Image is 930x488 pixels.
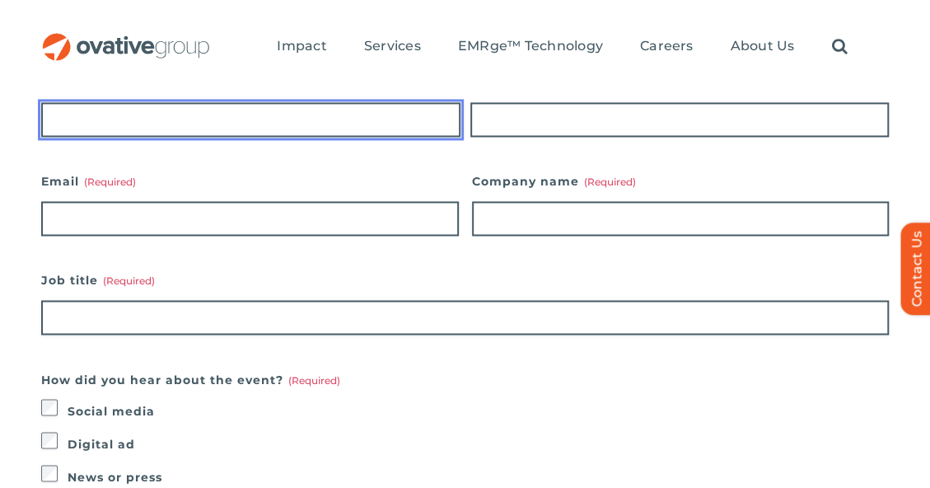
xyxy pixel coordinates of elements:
[472,170,890,193] label: Company name
[41,269,889,292] label: Job title
[458,38,603,54] span: EMRge™ Technology
[640,38,694,56] a: Careers
[364,38,421,56] a: Services
[584,176,636,188] span: (Required)
[831,38,847,56] a: Search
[277,38,326,54] span: Impact
[68,432,889,455] label: Digital ad
[730,38,794,54] span: About Us
[84,176,136,188] span: (Required)
[277,38,326,56] a: Impact
[364,38,421,54] span: Services
[68,399,889,422] label: Social media
[41,31,211,47] a: OG_Full_horizontal_RGB
[730,38,794,56] a: About Us
[458,38,603,56] a: EMRge™ Technology
[41,170,459,193] label: Email
[103,274,155,287] span: (Required)
[68,465,889,488] label: News or press
[640,38,694,54] span: Careers
[277,21,847,73] nav: Menu
[288,373,340,386] span: (Required)
[41,368,340,391] legend: How did you hear about the event?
